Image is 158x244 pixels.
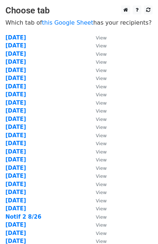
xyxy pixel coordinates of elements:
a: [DATE] [5,140,26,147]
small: View [96,100,107,106]
a: this Google Sheet [42,19,93,26]
a: [DATE] [5,189,26,195]
h3: Choose tab [5,5,153,16]
a: View [89,100,107,106]
small: View [96,173,107,179]
a: [DATE] [5,42,26,49]
a: View [89,205,107,212]
a: View [89,116,107,122]
a: [DATE] [5,108,26,114]
small: View [96,51,107,57]
strong: [DATE] [5,173,26,179]
small: View [96,214,107,220]
a: [DATE] [5,148,26,155]
a: View [89,83,107,90]
a: [DATE] [5,132,26,139]
small: View [96,59,107,65]
small: View [96,165,107,171]
small: View [96,117,107,122]
a: View [89,91,107,98]
a: View [89,42,107,49]
a: [DATE] [5,75,26,81]
small: View [96,222,107,228]
small: View [96,125,107,130]
a: [DATE] [5,59,26,65]
a: View [89,156,107,163]
a: [DATE] [5,222,26,228]
a: [DATE] [5,230,26,236]
small: View [96,239,107,244]
a: View [89,34,107,41]
a: View [89,75,107,81]
a: View [89,67,107,73]
a: View [89,165,107,171]
a: Notif 2 8/26 [5,214,41,220]
a: View [89,59,107,65]
a: [DATE] [5,197,26,204]
small: View [96,206,107,211]
small: View [96,92,107,97]
small: View [96,198,107,203]
a: View [89,230,107,236]
a: [DATE] [5,91,26,98]
small: View [96,133,107,138]
a: View [89,173,107,179]
small: View [96,141,107,146]
a: View [89,140,107,147]
small: View [96,43,107,49]
a: View [89,189,107,195]
a: View [89,148,107,155]
a: View [89,51,107,57]
small: View [96,108,107,114]
a: [DATE] [5,83,26,90]
small: View [96,182,107,187]
a: [DATE] [5,156,26,163]
a: [DATE] [5,165,26,171]
a: [DATE] [5,124,26,130]
a: View [89,197,107,204]
a: [DATE] [5,205,26,212]
small: View [96,35,107,41]
a: [DATE] [5,51,26,57]
small: View [96,157,107,163]
a: View [89,214,107,220]
p: Which tab of has your recipients? [5,19,153,26]
small: View [96,68,107,73]
a: [DATE] [5,67,26,73]
small: View [96,76,107,81]
small: View [96,231,107,236]
small: View [96,190,107,195]
small: View [96,149,107,155]
strong: [DATE] [5,100,26,106]
a: View [89,132,107,139]
a: [DATE] [5,181,26,188]
a: [DATE] [5,116,26,122]
a: View [89,124,107,130]
a: View [89,108,107,114]
a: View [89,181,107,188]
small: View [96,84,107,89]
a: [DATE] [5,34,26,41]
